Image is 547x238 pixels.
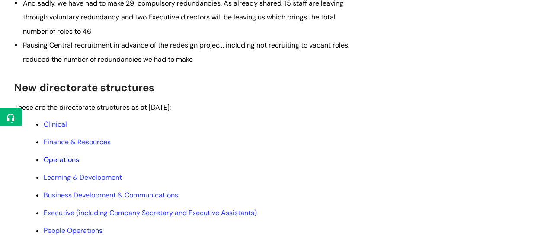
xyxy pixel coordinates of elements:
span: These are the directorate structures as at [DATE]: [14,103,171,112]
a: Learning & Development [44,173,122,182]
span: Pausing Central recruitment in advance of the redesign project, including not recruiting to vacan... [23,41,349,63]
a: Business Development & Communications [44,190,178,200]
a: Operations [44,155,79,164]
a: Clinical [44,120,67,129]
a: Finance & Resources [44,137,111,146]
span: New directorate structures [14,81,154,94]
a: Executive (including Company Secretary and Executive Assistants) [44,208,257,217]
a: People Operations [44,226,102,235]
